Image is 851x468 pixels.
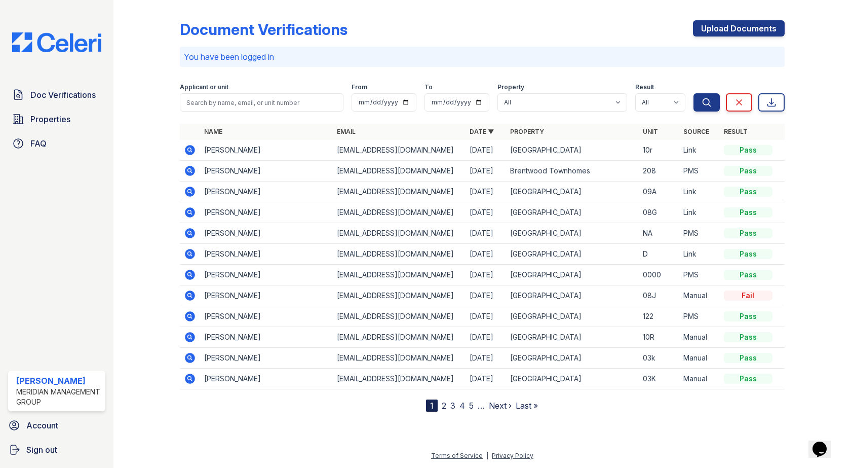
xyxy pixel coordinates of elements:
a: Upload Documents [693,20,785,37]
input: Search by name, email, or unit number [180,93,343,112]
td: [PERSON_NAME] [200,223,333,244]
td: Link [679,140,720,161]
span: Sign out [26,444,57,456]
td: [GEOGRAPHIC_DATA] [506,285,639,306]
td: [PERSON_NAME] [200,369,333,389]
td: [DATE] [466,369,506,389]
td: [PERSON_NAME] [200,161,333,182]
a: Sign out [4,440,109,460]
label: To [424,83,433,91]
a: Name [204,128,222,135]
a: Source [683,128,709,135]
td: [DATE] [466,348,506,369]
a: Privacy Policy [492,452,533,459]
td: [DATE] [466,265,506,285]
a: Doc Verifications [8,85,105,105]
div: Pass [724,207,772,218]
a: 5 [469,401,474,411]
a: Last » [516,401,538,411]
td: [GEOGRAPHIC_DATA] [506,327,639,348]
td: NA [639,223,679,244]
td: [DATE] [466,202,506,223]
a: Next › [489,401,512,411]
td: [EMAIL_ADDRESS][DOMAIN_NAME] [333,348,466,369]
td: [EMAIL_ADDRESS][DOMAIN_NAME] [333,140,466,161]
span: Account [26,419,58,431]
td: [PERSON_NAME] [200,306,333,327]
a: Unit [643,128,658,135]
td: PMS [679,306,720,327]
td: [GEOGRAPHIC_DATA] [506,202,639,223]
td: [EMAIL_ADDRESS][DOMAIN_NAME] [333,285,466,306]
td: 08J [639,285,679,306]
td: Link [679,182,720,202]
td: [DATE] [466,223,506,244]
td: Brentwood Townhomes [506,161,639,182]
td: [EMAIL_ADDRESS][DOMAIN_NAME] [333,223,466,244]
a: 4 [459,401,465,411]
label: From [352,83,367,91]
a: 3 [450,401,455,411]
div: [PERSON_NAME] [16,375,101,387]
td: [DATE] [466,327,506,348]
a: 2 [442,401,446,411]
iframe: chat widget [808,427,841,458]
span: FAQ [30,137,47,150]
label: Applicant or unit [180,83,228,91]
td: [PERSON_NAME] [200,327,333,348]
a: Date ▼ [470,128,494,135]
td: [EMAIL_ADDRESS][DOMAIN_NAME] [333,244,466,265]
td: 122 [639,306,679,327]
td: [PERSON_NAME] [200,265,333,285]
td: [GEOGRAPHIC_DATA] [506,306,639,327]
div: Pass [724,311,772,321]
a: Result [724,128,748,135]
td: [PERSON_NAME] [200,182,333,202]
td: [GEOGRAPHIC_DATA] [506,348,639,369]
td: [EMAIL_ADDRESS][DOMAIN_NAME] [333,182,466,202]
td: [GEOGRAPHIC_DATA] [506,223,639,244]
div: Meridian Management Group [16,387,101,407]
span: Doc Verifications [30,89,96,101]
td: 10r [639,140,679,161]
td: 09A [639,182,679,202]
span: Properties [30,113,70,125]
td: 208 [639,161,679,182]
td: [PERSON_NAME] [200,202,333,223]
p: You have been logged in [184,51,780,63]
td: [GEOGRAPHIC_DATA] [506,369,639,389]
td: [EMAIL_ADDRESS][DOMAIN_NAME] [333,306,466,327]
div: Pass [724,249,772,259]
td: [GEOGRAPHIC_DATA] [506,182,639,202]
td: [PERSON_NAME] [200,140,333,161]
td: [DATE] [466,140,506,161]
div: Fail [724,291,772,301]
div: Pass [724,228,772,238]
td: [EMAIL_ADDRESS][DOMAIN_NAME] [333,202,466,223]
td: D [639,244,679,265]
a: FAQ [8,133,105,154]
td: 0000 [639,265,679,285]
a: Properties [8,109,105,129]
td: [PERSON_NAME] [200,285,333,306]
div: Document Verifications [180,20,347,39]
div: | [486,452,488,459]
td: Manual [679,285,720,306]
td: [GEOGRAPHIC_DATA] [506,265,639,285]
td: [DATE] [466,244,506,265]
div: Pass [724,187,772,197]
td: [PERSON_NAME] [200,348,333,369]
td: PMS [679,265,720,285]
a: Email [337,128,356,135]
td: [DATE] [466,306,506,327]
td: [GEOGRAPHIC_DATA] [506,244,639,265]
td: [GEOGRAPHIC_DATA] [506,140,639,161]
td: 08G [639,202,679,223]
td: Link [679,202,720,223]
td: [DATE] [466,285,506,306]
div: Pass [724,332,772,342]
div: Pass [724,353,772,363]
td: [EMAIL_ADDRESS][DOMAIN_NAME] [333,327,466,348]
label: Result [635,83,654,91]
